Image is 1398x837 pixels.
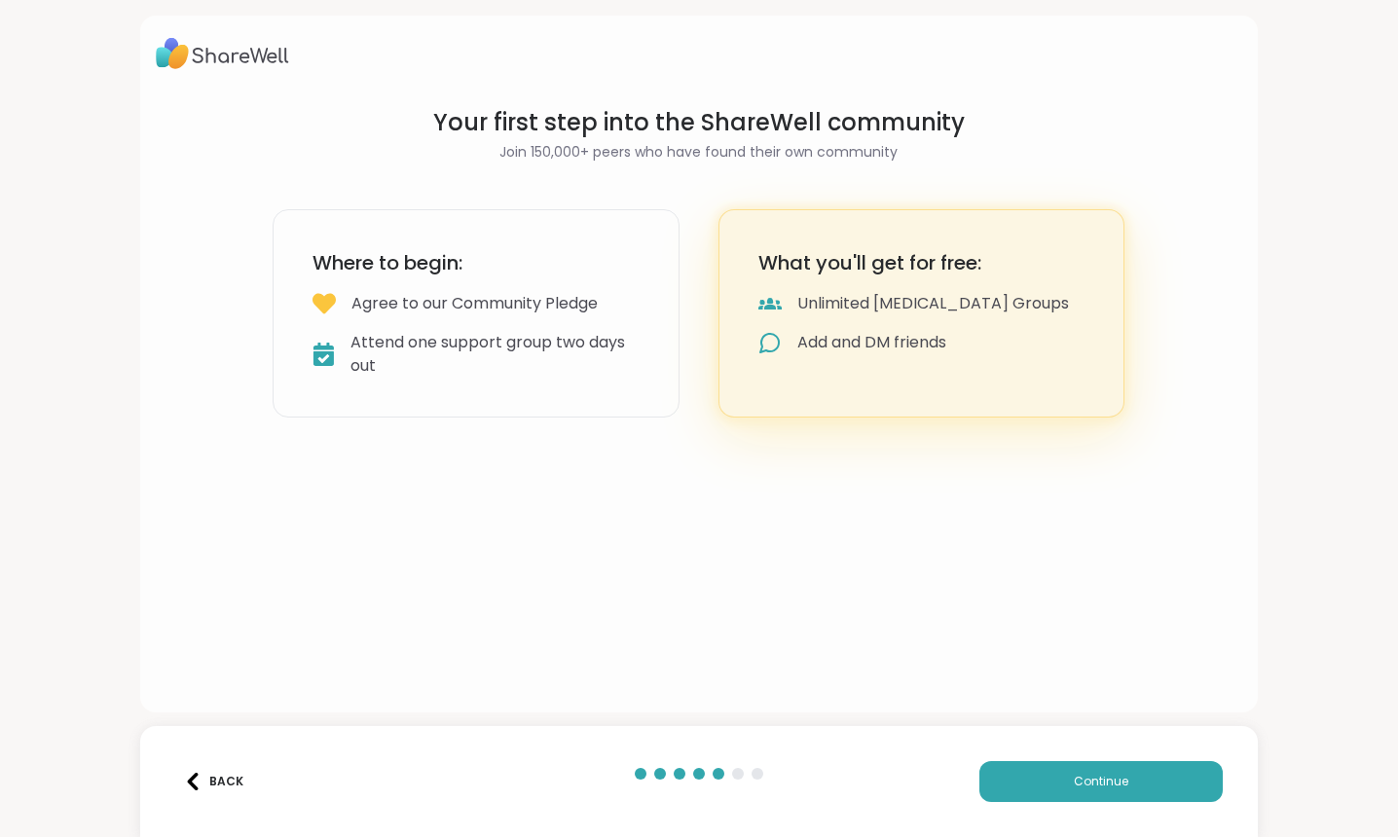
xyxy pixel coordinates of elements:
[1074,773,1128,790] span: Continue
[797,331,946,354] div: Add and DM friends
[175,761,253,802] button: Back
[351,292,598,315] div: Agree to our Community Pledge
[350,331,640,378] div: Attend one support group two days out
[979,761,1223,802] button: Continue
[273,142,1124,163] h2: Join 150,000+ peers who have found their own community
[758,249,1085,276] h3: What you'll get for free:
[313,249,640,276] h3: Where to begin:
[797,292,1069,315] div: Unlimited [MEDICAL_DATA] Groups
[156,31,289,76] img: ShareWell Logo
[273,107,1124,138] h1: Your first step into the ShareWell community
[184,773,243,790] div: Back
